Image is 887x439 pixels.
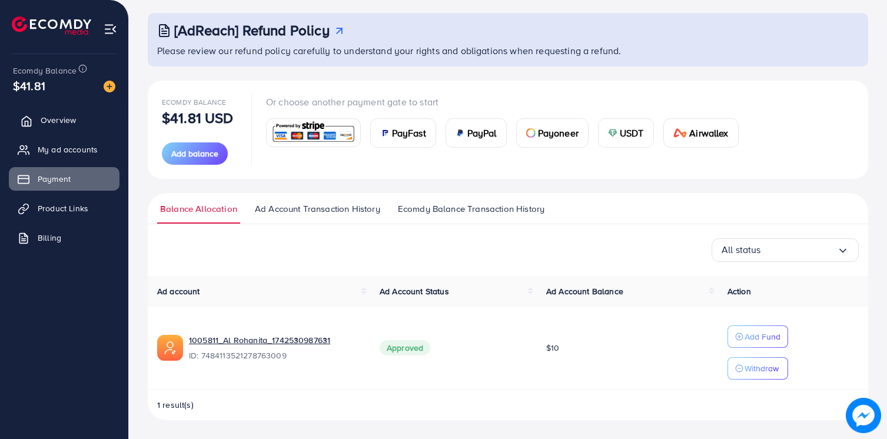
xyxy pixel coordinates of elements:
[9,108,119,132] a: Overview
[546,342,559,354] span: $10
[516,118,589,148] a: cardPayoneer
[446,118,507,148] a: cardPayPal
[157,335,183,361] img: ic-ads-acc.e4c84228.svg
[380,128,390,138] img: card
[370,118,436,148] a: cardPayFast
[104,22,117,36] img: menu
[104,81,115,92] img: image
[846,398,881,433] img: image
[9,226,119,250] a: Billing
[380,285,449,297] span: Ad Account Status
[162,111,234,125] p: $41.81 USD
[689,126,728,140] span: Airwallex
[157,44,861,58] p: Please review our refund policy carefully to understand your rights and obligations when requesti...
[9,167,119,191] a: Payment
[9,138,119,161] a: My ad accounts
[663,118,739,148] a: cardAirwallex
[174,22,330,39] h3: [AdReach] Refund Policy
[38,202,88,214] span: Product Links
[761,241,837,259] input: Search for option
[673,128,687,138] img: card
[727,357,788,380] button: Withdraw
[727,325,788,348] button: Add Fund
[38,173,71,185] span: Payment
[162,97,226,107] span: Ecomdy Balance
[380,340,430,355] span: Approved
[398,202,544,215] span: Ecomdy Balance Transaction History
[38,232,61,244] span: Billing
[13,77,45,94] span: $41.81
[727,285,751,297] span: Action
[255,202,380,215] span: Ad Account Transaction History
[9,197,119,220] a: Product Links
[456,128,465,138] img: card
[392,126,426,140] span: PayFast
[157,285,200,297] span: Ad account
[608,128,617,138] img: card
[598,118,654,148] a: cardUSDT
[41,114,76,126] span: Overview
[189,334,361,361] div: <span class='underline'>1005811_Al Rohanita_1742530987631</span></br>7484113521278763009
[745,361,779,375] p: Withdraw
[12,16,91,35] img: logo
[546,285,623,297] span: Ad Account Balance
[266,95,748,109] p: Or choose another payment gate to start
[526,128,536,138] img: card
[712,238,859,262] div: Search for option
[266,118,361,147] a: card
[38,144,98,155] span: My ad accounts
[745,330,780,344] p: Add Fund
[722,241,761,259] span: All status
[270,120,357,145] img: card
[467,126,497,140] span: PayPal
[538,126,579,140] span: Payoneer
[157,399,194,411] span: 1 result(s)
[620,126,644,140] span: USDT
[13,65,77,77] span: Ecomdy Balance
[189,350,361,361] span: ID: 7484113521278763009
[171,148,218,159] span: Add balance
[189,334,361,346] a: 1005811_Al Rohanita_1742530987631
[162,142,228,165] button: Add balance
[160,202,237,215] span: Balance Allocation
